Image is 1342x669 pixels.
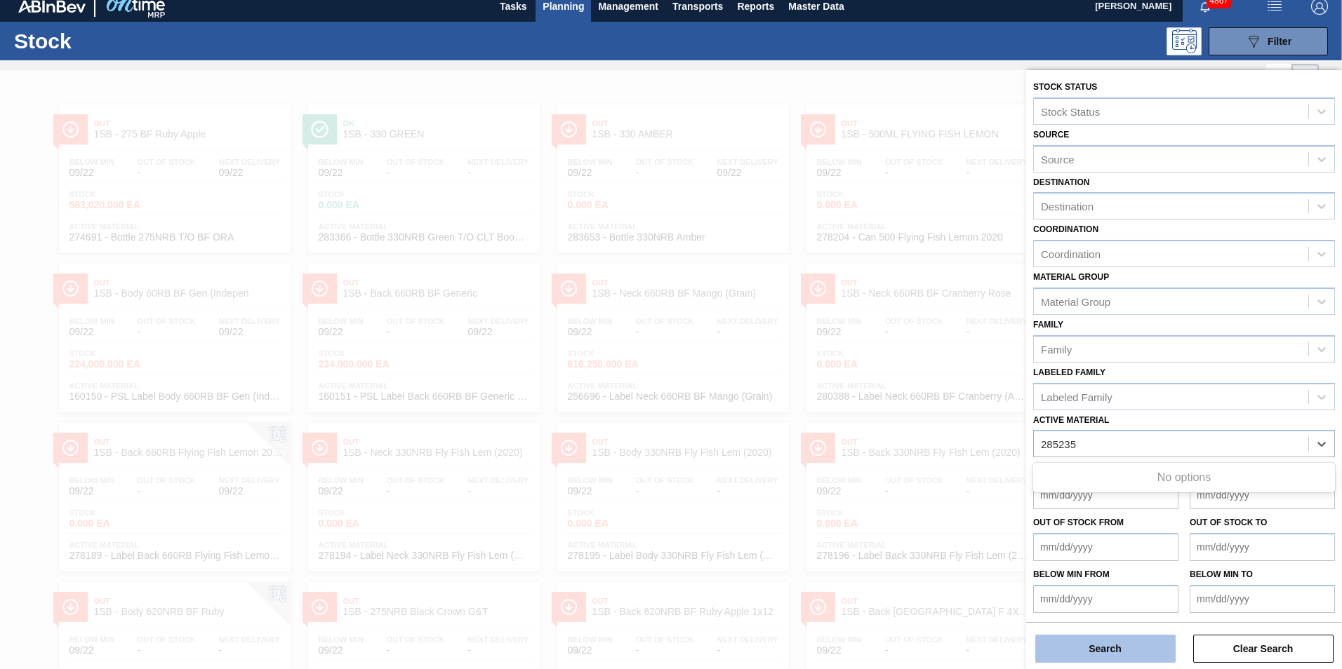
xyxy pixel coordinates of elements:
[1190,585,1335,613] input: mm/dd/yyyy
[1041,248,1101,260] div: Coordination
[1041,201,1094,212] div: Destination
[1266,64,1292,90] div: List Vision
[1033,518,1124,527] label: Out of Stock from
[1190,533,1335,561] input: mm/dd/yyyy
[1033,224,1098,234] label: Coordination
[1041,343,1072,355] div: Family
[1041,391,1112,403] div: Labeled Family
[1033,533,1178,561] input: mm/dd/yyyy
[14,33,224,49] h1: Stock
[1033,585,1178,613] input: mm/dd/yyyy
[1033,466,1335,489] div: No options
[1033,177,1089,187] label: Destination
[1033,130,1069,140] label: Source
[1190,518,1267,527] label: Out of Stock to
[1033,569,1110,579] label: Below Min from
[1190,569,1253,579] label: Below Min to
[1033,367,1105,377] label: Labeled Family
[1033,481,1178,509] input: mm/dd/yyyy
[1033,82,1097,92] label: Stock Status
[1033,272,1109,282] label: Material Group
[1041,105,1100,117] div: Stock Status
[1041,153,1075,165] div: Source
[1209,27,1328,55] button: Filter
[1292,64,1319,90] div: Card Vision
[1268,36,1291,47] span: Filter
[1041,295,1110,307] div: Material Group
[1033,320,1063,330] label: Family
[1033,415,1109,425] label: Active Material
[1190,481,1335,509] input: mm/dd/yyyy
[1167,27,1202,55] div: Programming: no user selected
